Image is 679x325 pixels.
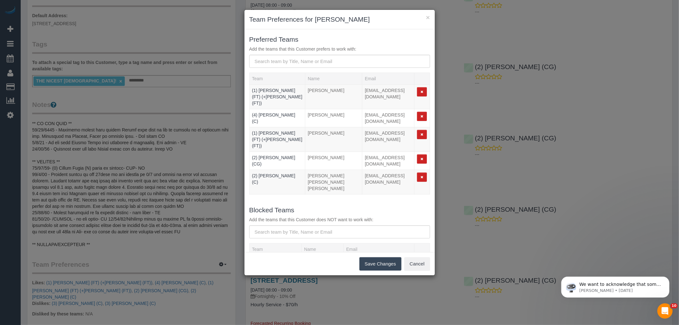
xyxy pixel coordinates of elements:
[252,88,302,106] a: (1) [PERSON_NAME] (FT) (+[PERSON_NAME] (FT))
[249,15,430,24] h3: Team Preferences for [PERSON_NAME]
[249,46,430,52] p: Add the teams that this Customer prefers to work with:
[670,303,678,308] span: 10
[252,131,302,148] a: (1) [PERSON_NAME] (FT) (+[PERSON_NAME] (FT))
[404,257,430,271] button: Cancel
[362,152,414,170] td: Email
[362,127,414,152] td: Email
[249,73,305,85] th: Team
[249,244,301,255] th: Team
[657,303,673,319] iframe: Intercom live chat
[249,170,305,194] td: Team
[343,244,414,255] th: Email
[252,112,295,124] a: (4) [PERSON_NAME] (C)
[305,170,362,194] td: Name
[249,206,430,214] h3: Blocked Teams
[305,85,362,109] td: Name
[305,152,362,170] td: Name
[426,14,430,21] button: ×
[301,244,343,255] th: Name
[28,18,110,106] span: We want to acknowledge that some users may be experiencing lag or slower performance in our softw...
[552,263,679,308] iframe: Intercom notifications message
[249,216,430,223] p: Add the teams that this Customer does NOT want to work with:
[249,152,305,170] td: Team
[362,109,414,127] td: Email
[252,155,295,166] a: (2) [PERSON_NAME] (CG)
[362,170,414,194] td: Email
[362,73,414,85] th: Email
[305,127,362,152] td: Name
[249,225,430,238] input: Search team by Title, Name or Email
[28,25,110,30] p: Message from Ellie, sent 5d ago
[244,10,435,275] sui-modal: Team Preferences for Kathryn Kemp
[305,109,362,127] td: Name
[359,257,401,271] button: Save Changes
[249,109,305,127] td: Team
[249,36,430,43] h3: Preferred Teams
[249,85,305,109] td: Team
[362,85,414,109] td: Email
[249,127,305,152] td: Team
[249,55,430,68] input: Search team by Title, Name or Email
[252,173,295,185] a: (2) [PERSON_NAME] (C)
[305,73,362,85] th: Name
